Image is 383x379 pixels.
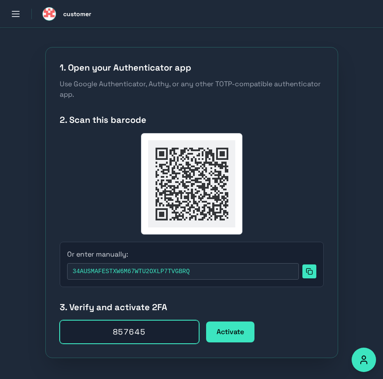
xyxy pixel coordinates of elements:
[206,321,254,342] button: Activate
[352,348,376,372] button: Accessibility Options
[67,249,316,260] p: Or enter manually:
[60,320,199,344] input: 000000
[43,7,56,20] img: customer
[67,263,299,280] code: 34AUSMAFESTXW6M67WTU2OXLP7TVGBRQ
[60,114,324,126] h3: 2. Scan this barcode
[141,133,243,235] img: QR Code for 2FA setup
[60,61,324,74] h3: 1. Open your Authenticator app
[60,301,324,313] h3: 3. Verify and activate 2FA
[302,264,316,278] button: Copy to clipboard
[63,9,91,19] span: customer
[60,79,324,100] p: Use Google Authenticator, Authy, or any other TOTP-compatible authenticator app.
